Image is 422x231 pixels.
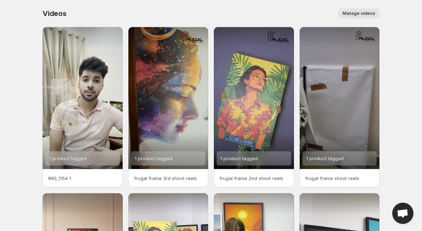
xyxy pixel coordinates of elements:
span: 1 product tagged [306,156,344,161]
button: Manage videos [338,9,379,18]
span: 1 product tagged [220,156,258,161]
p: frugal frame shoot reels [305,175,374,182]
p: frugal frame 2nd shoot reels [220,175,288,182]
span: 1 product tagged [49,156,87,161]
div: Open chat [392,203,413,224]
p: IMG_1154 1 [48,175,117,182]
span: Videos [43,9,67,18]
span: Manage videos [343,11,375,16]
span: 1 product tagged [135,156,172,161]
p: frugal frame 3rd shoot reels [134,175,203,182]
